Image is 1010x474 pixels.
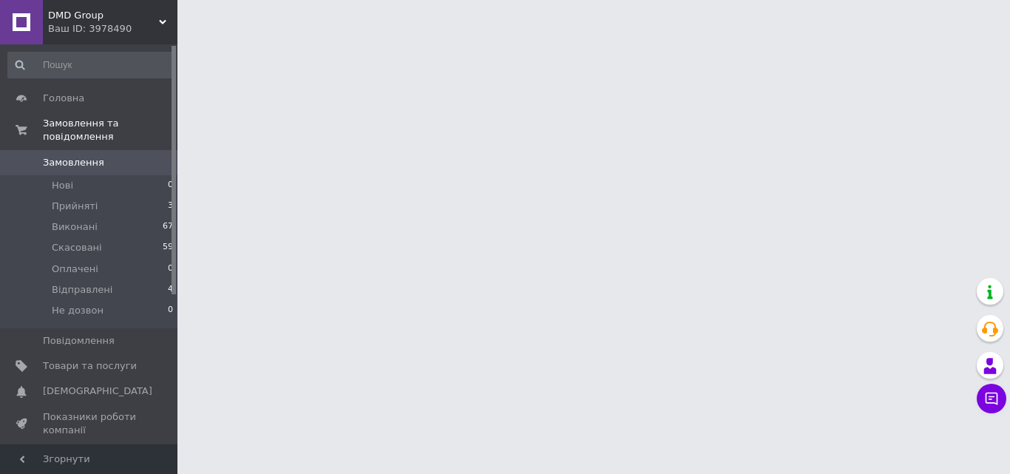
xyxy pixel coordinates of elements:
[52,220,98,234] span: Виконані
[163,220,173,234] span: 67
[168,304,173,317] span: 0
[168,179,173,192] span: 0
[7,52,174,78] input: Пошук
[43,117,177,143] span: Замовлення та повідомлення
[43,359,137,373] span: Товари та послуги
[168,263,173,276] span: 0
[168,283,173,297] span: 4
[43,156,104,169] span: Замовлення
[52,263,98,276] span: Оплачені
[977,384,1006,413] button: Чат з покупцем
[52,241,102,254] span: Скасовані
[43,385,152,398] span: [DEMOGRAPHIC_DATA]
[52,283,112,297] span: Відправлені
[168,200,173,213] span: 3
[43,334,115,348] span: Повідомлення
[163,241,173,254] span: 59
[43,92,84,105] span: Головна
[48,9,159,22] span: DMD Group
[52,304,104,317] span: Не дозвон
[43,410,137,437] span: Показники роботи компанії
[52,200,98,213] span: Прийняті
[52,179,73,192] span: Нові
[48,22,177,35] div: Ваш ID: 3978490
